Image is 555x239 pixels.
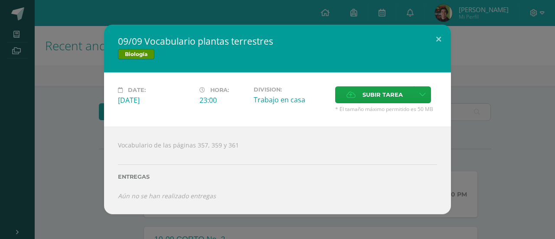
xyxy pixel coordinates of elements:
[118,192,216,200] i: Aún no se han realizado entregas
[118,35,437,47] h2: 09/09 Vocabulario plantas terrestres
[118,174,437,180] label: Entregas
[335,105,437,113] span: * El tamaño máximo permitido es 50 MB
[104,127,451,214] div: Vocabulario de las páginas 357, 359 y 361
[118,49,154,59] span: Biología
[128,87,146,93] span: Date:
[210,87,229,93] span: Hora:
[254,95,328,105] div: Trabajo en casa
[362,87,403,103] span: Subir tarea
[254,86,328,93] label: Division:
[118,95,193,105] div: [DATE]
[426,25,451,54] button: Close (Esc)
[199,95,247,105] div: 23:00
